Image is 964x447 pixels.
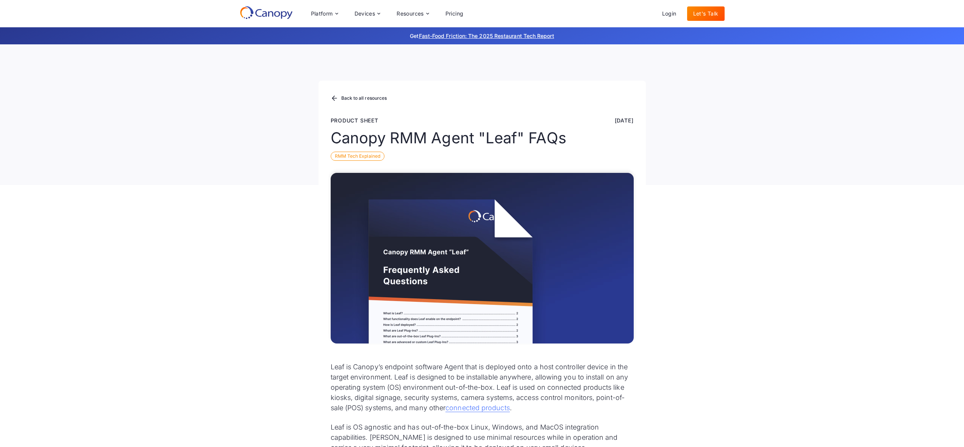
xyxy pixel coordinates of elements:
p: Leaf is Canopy’s endpoint software Agent that is deployed onto a host controller device in the ta... [331,362,634,413]
a: Login [656,6,683,21]
div: [DATE] [615,116,634,124]
div: Platform [311,11,333,16]
a: Fast-Food Friction: The 2025 Restaurant Tech Report [419,33,554,39]
a: Back to all resources [331,94,387,104]
div: Back to all resources [341,96,387,100]
div: RMM Tech Explained [331,152,384,161]
a: connected products [445,404,509,412]
a: Pricing [439,6,470,21]
div: Devices [355,11,375,16]
a: Let's Talk [687,6,725,21]
p: Get [297,32,668,40]
h1: Canopy RMM Agent "Leaf" FAQs [331,129,634,147]
div: Product sheet [331,116,378,124]
div: Resources [397,11,424,16]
